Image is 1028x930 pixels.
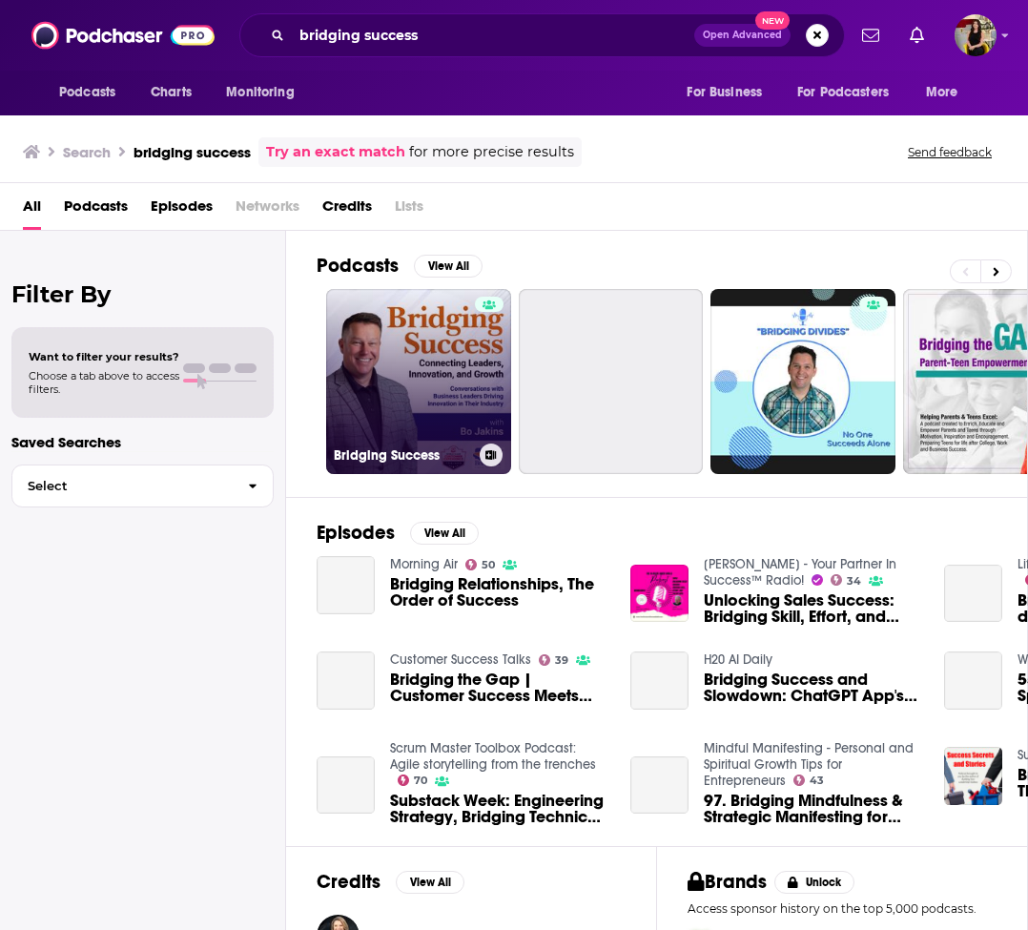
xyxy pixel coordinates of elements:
[64,191,128,230] a: Podcasts
[334,447,472,464] h3: Bridging Success
[317,870,464,894] a: CreditsView All
[944,565,1002,623] a: Bridging the education divide, success and aspiration
[409,141,574,163] span: for more precise results
[555,656,568,665] span: 39
[11,280,274,308] h2: Filter By
[236,191,299,230] span: Networks
[317,521,479,545] a: EpisodesView All
[322,191,372,230] a: Credits
[793,775,825,786] a: 43
[59,79,115,106] span: Podcasts
[46,74,140,111] button: open menu
[266,141,405,163] a: Try an exact match
[688,870,767,894] h2: Brands
[539,654,569,666] a: 39
[390,556,458,572] a: Morning Air
[755,11,790,30] span: New
[31,17,215,53] img: Podchaser - Follow, Share and Rate Podcasts
[926,79,958,106] span: More
[854,19,887,52] a: Show notifications dropdown
[847,577,861,586] span: 34
[390,576,607,609] a: Bridging Relationships, The Order of Success
[317,756,375,815] a: Substack Week: Engineering Strategy, Bridging Technical Excellence with Business Success | Aleix ...
[292,20,694,51] input: Search podcasts, credits, & more...
[29,350,179,363] span: Want to filter your results?
[11,433,274,451] p: Saved Searches
[810,776,824,785] span: 43
[831,574,862,586] a: 34
[317,556,375,614] a: Bridging Relationships, The Order of Success
[396,871,464,894] button: View All
[317,521,395,545] h2: Episodes
[688,901,997,916] p: Access sponsor history on the top 5,000 podcasts.
[465,559,496,570] a: 50
[395,191,423,230] span: Lists
[414,776,427,785] span: 70
[317,651,375,710] a: Bridging the Gap | Customer Success Meets Product Management | With Delia Visan
[239,13,845,57] div: Search podcasts, credits, & more...
[955,14,997,56] span: Logged in as cassey
[630,756,689,815] a: 97. Bridging Mindfulness & Strategic Manifesting for True Success
[902,144,997,160] button: Send feedback
[955,14,997,56] button: Show profile menu
[704,592,921,625] a: Unlocking Sales Success: Bridging Skill, Effort, and Talent Gaps
[390,672,607,704] span: Bridging the Gap | Customer Success Meets Product Management | With [PERSON_NAME]
[134,143,251,161] h3: bridging success
[673,74,786,111] button: open menu
[138,74,203,111] a: Charts
[482,561,495,569] span: 50
[410,522,479,545] button: View All
[317,254,483,278] a: PodcastsView All
[213,74,319,111] button: open menu
[630,651,689,710] a: Bridging Success and Slowdown: ChatGPT App's $4.5M Revenue Revelation
[29,369,179,396] span: Choose a tab above to access filters.
[797,79,889,106] span: For Podcasters
[151,191,213,230] a: Episodes
[687,79,762,106] span: For Business
[630,565,689,623] img: Unlocking Sales Success: Bridging Skill, Effort, and Talent Gaps
[704,556,896,589] a: Denise Griffitts - Your Partner In Success™ Radio!
[390,740,596,773] a: Scrum Master Toolbox Podcast: Agile storytelling from the trenches
[414,255,483,278] button: View All
[704,740,914,789] a: Mindful Manifesting - Personal and Spiritual Growth Tips for Entrepreneurs
[63,143,111,161] h3: Search
[12,480,233,492] span: Select
[151,79,192,106] span: Charts
[398,775,428,786] a: 70
[390,651,531,668] a: Customer Success Talks
[11,465,274,507] button: Select
[226,79,294,106] span: Monitoring
[944,747,1002,805] img: Bridging Stories of Success: This season journey discussing Responsible Leadership
[317,254,399,278] h2: Podcasts
[703,31,782,40] span: Open Advanced
[326,289,511,474] a: Bridging Success
[944,651,1002,710] a: 55. Bridging Success and Spirituality for Purposeful Living with Linda Basso
[704,651,772,668] a: H20 AI Daily
[694,24,791,47] button: Open AdvancedNew
[390,793,607,825] span: Substack Week: Engineering Strategy, Bridging Technical Excellence with Business Success | [PERSO...
[23,191,41,230] a: All
[390,793,607,825] a: Substack Week: Engineering Strategy, Bridging Technical Excellence with Business Success | Aleix ...
[774,871,855,894] button: Unlock
[955,14,997,56] img: User Profile
[317,870,380,894] h2: Credits
[390,672,607,704] a: Bridging the Gap | Customer Success Meets Product Management | With Delia Visan
[704,672,921,704] a: Bridging Success and Slowdown: ChatGPT App's $4.5M Revenue Revelation
[902,19,932,52] a: Show notifications dropdown
[785,74,916,111] button: open menu
[704,793,921,825] a: 97. Bridging Mindfulness & Strategic Manifesting for True Success
[913,74,982,111] button: open menu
